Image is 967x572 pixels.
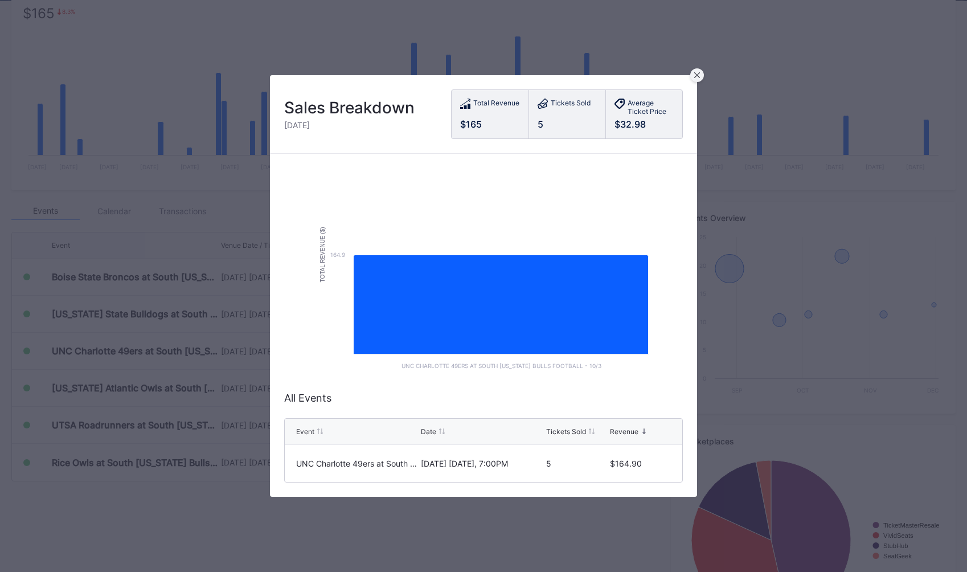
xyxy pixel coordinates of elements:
[460,119,520,130] div: $165
[628,99,674,116] div: Average Ticket Price
[296,459,418,468] div: UNC Charlotte 49ers at South [US_STATE] Bulls Football
[473,99,519,111] div: Total Revenue
[313,150,654,378] svg: Chart title
[614,119,674,130] div: $32.98
[284,120,415,130] div: [DATE]
[538,119,597,130] div: 5
[421,459,543,468] div: [DATE] [DATE], 7:00PM
[551,99,591,111] div: Tickets Sold
[284,392,683,404] div: All Events
[546,459,607,468] div: 5
[546,427,586,436] div: Tickets Sold
[610,427,638,436] div: Revenue
[330,251,345,258] text: 164.9
[284,98,415,117] div: Sales Breakdown
[319,227,326,282] text: Total Revenue ($)
[296,427,314,436] div: Event
[421,427,436,436] div: Date
[401,362,601,369] text: UNC Charlotte 49ers at South [US_STATE] Bulls Football - 10/3
[610,459,671,468] div: $164.90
